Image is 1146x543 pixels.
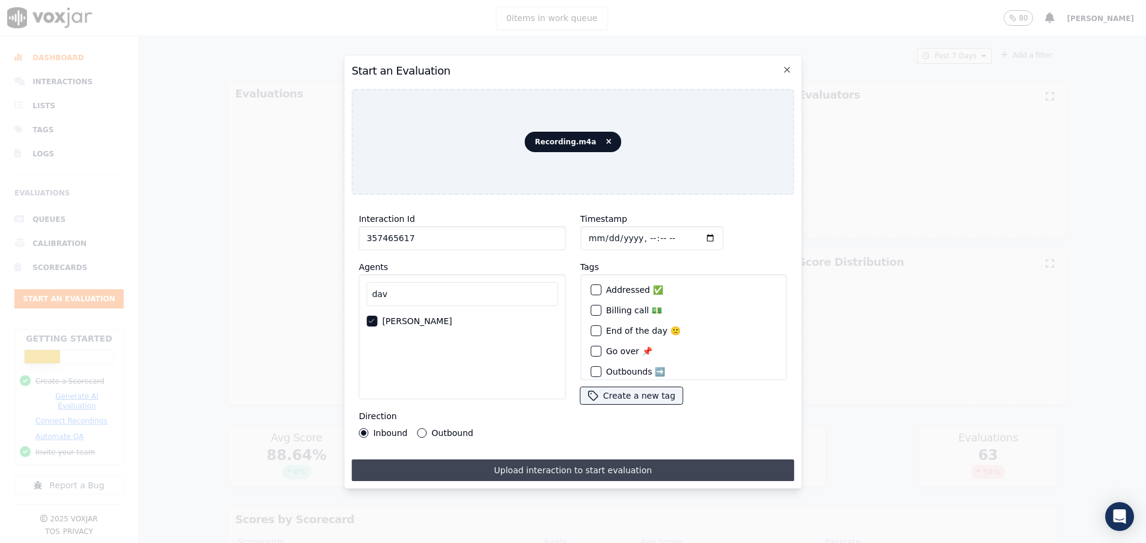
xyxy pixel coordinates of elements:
[606,286,663,294] label: Addressed ✅
[432,429,473,437] label: Outbound
[373,429,407,437] label: Inbound
[359,411,396,421] label: Direction
[382,317,452,325] label: [PERSON_NAME]
[580,214,627,224] label: Timestamp
[359,262,388,272] label: Agents
[606,327,681,335] label: End of the day 🙁
[359,226,566,250] input: reference id, file name, etc
[606,367,665,376] label: Outbounds ➡️
[1105,502,1134,531] div: Open Intercom Messenger
[359,214,414,224] label: Interaction Id
[580,387,682,404] button: Create a new tag
[525,132,622,152] span: Recording.m4a
[351,459,794,481] button: Upload interaction to start evaluation
[606,306,662,314] label: Billing call 💵
[580,262,599,272] label: Tags
[366,282,558,306] input: Search Agents...
[606,347,652,355] label: Go over 📌
[351,63,794,79] h2: Start an Evaluation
